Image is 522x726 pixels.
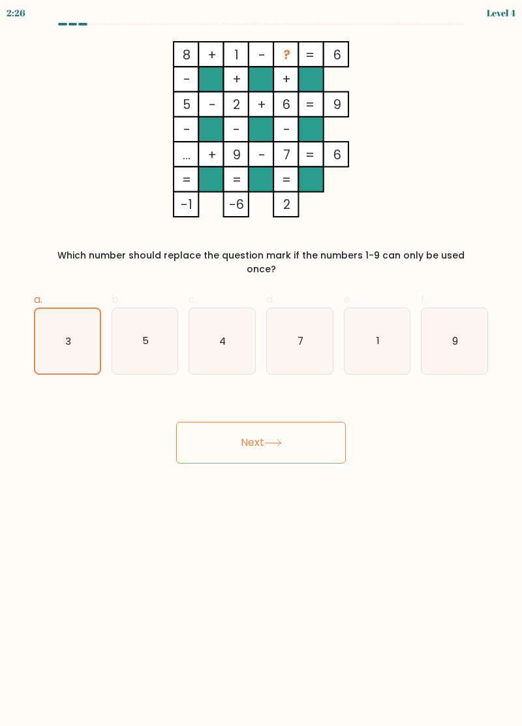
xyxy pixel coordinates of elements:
[283,46,290,64] tspan: ?
[112,292,121,307] span: b.
[333,146,341,164] tspan: 6
[376,334,379,347] text: 1
[283,196,290,213] tspan: 2
[234,46,239,64] tspan: 1
[333,96,341,114] tspan: 9
[183,46,191,64] tspan: 8
[232,171,241,189] tspan: =
[207,146,217,164] tspan: +
[183,146,191,164] tspan: ...
[305,146,315,164] tspan: =
[258,146,266,164] tspan: -
[283,121,290,138] tspan: -
[42,249,480,276] div: Which number should replace the question mark if the numbers 1-9 can only be used once?
[7,6,25,20] div: 2:26
[333,46,341,64] tspan: 6
[189,292,197,307] span: c.
[487,6,515,20] div: Level 4
[176,422,346,464] button: Next
[183,96,191,114] tspan: 5
[209,96,216,114] tspan: -
[421,292,427,307] span: f.
[298,334,303,347] text: 7
[282,71,291,88] tspan: +
[181,196,192,213] tspan: -1
[220,334,226,347] text: 4
[229,196,244,213] tspan: -6
[266,292,275,307] span: d.
[283,146,290,164] tspan: 7
[142,334,149,347] text: 5
[282,171,291,189] tspan: =
[305,46,315,64] tspan: =
[182,171,191,189] tspan: =
[257,96,266,114] tspan: +
[305,96,315,114] tspan: =
[233,146,241,164] tspan: 9
[344,292,352,307] span: e.
[183,121,191,138] tspan: -
[183,71,191,88] tspan: -
[233,96,240,114] tspan: 2
[233,121,240,138] tspan: -
[34,292,42,307] span: a.
[232,71,241,88] tspan: +
[452,334,458,347] text: 9
[65,334,71,347] text: 3
[207,46,217,64] tspan: +
[258,46,266,64] tspan: -
[283,96,290,114] tspan: 6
